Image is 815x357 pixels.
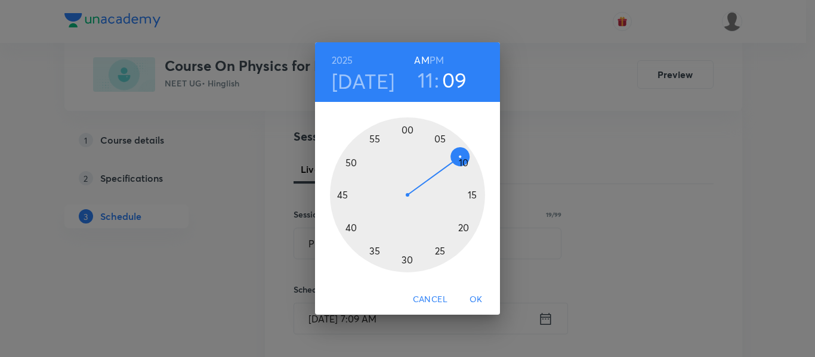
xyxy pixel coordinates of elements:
[462,292,490,307] span: OK
[413,292,447,307] span: Cancel
[332,69,395,94] button: [DATE]
[418,67,434,92] button: 11
[442,67,467,92] button: 09
[457,288,495,311] button: OK
[430,52,444,69] button: PM
[414,52,429,69] button: AM
[408,288,452,311] button: Cancel
[332,52,353,69] button: 2025
[434,67,439,92] h3: :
